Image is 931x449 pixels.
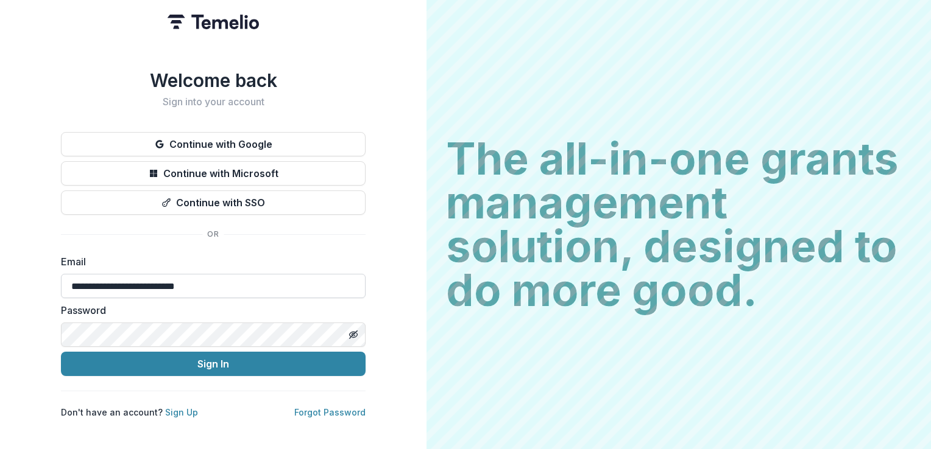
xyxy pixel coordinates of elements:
img: Temelio [168,15,259,29]
h2: Sign into your account [61,96,366,108]
button: Sign In [61,352,366,376]
button: Continue with Microsoft [61,161,366,186]
label: Email [61,254,358,269]
label: Password [61,303,358,318]
button: Toggle password visibility [344,325,363,344]
p: Don't have an account? [61,406,198,419]
button: Continue with Google [61,132,366,156]
a: Sign Up [165,407,198,417]
a: Forgot Password [294,407,366,417]
button: Continue with SSO [61,190,366,215]
h1: Welcome back [61,69,366,91]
